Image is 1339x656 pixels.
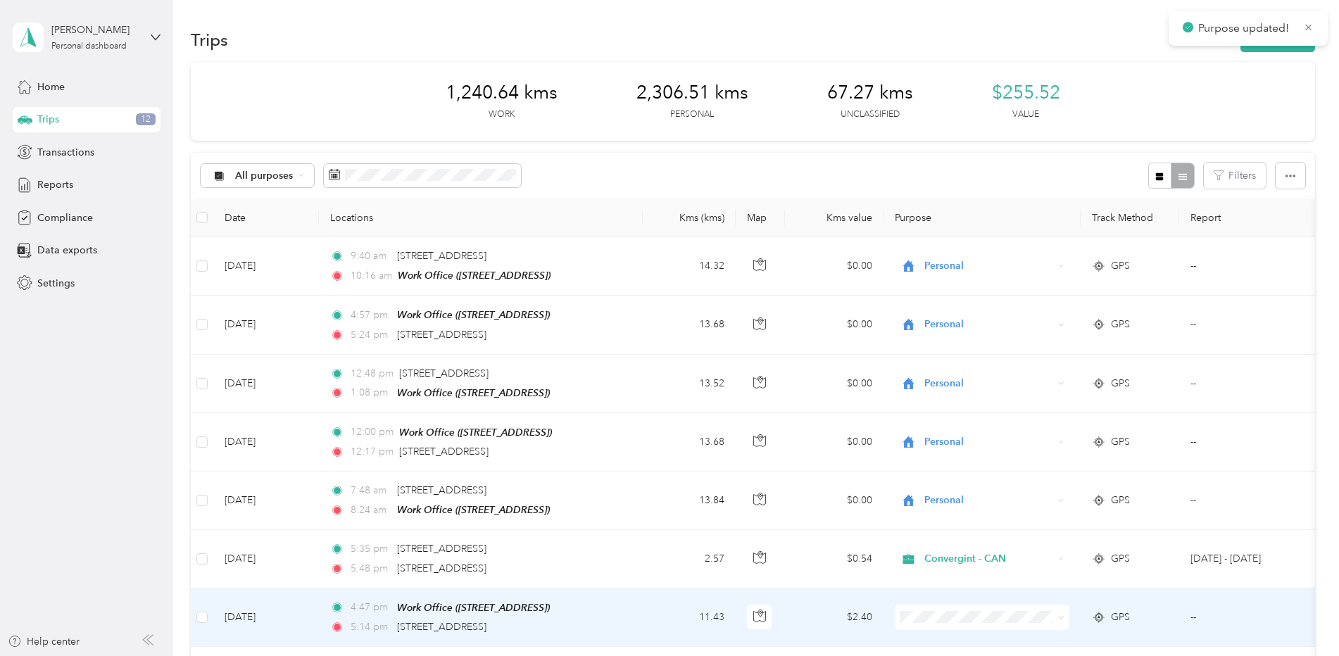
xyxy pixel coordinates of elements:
th: Kms value [785,198,884,237]
span: 5:48 pm [351,561,391,576]
th: Track Method [1081,198,1179,237]
span: Work Office ([STREET_ADDRESS]) [398,270,551,281]
th: Report [1179,198,1307,237]
span: Trips [37,112,59,127]
span: 7:48 am [351,483,391,498]
td: -- [1179,296,1307,354]
td: 2.57 [643,530,736,588]
span: 5:35 pm [351,541,391,557]
td: 13.84 [643,472,736,530]
td: 13.52 [643,355,736,413]
span: Work Office ([STREET_ADDRESS]) [397,387,550,398]
td: $0.00 [785,355,884,413]
p: Value [1012,108,1039,121]
td: $0.00 [785,237,884,296]
span: 67.27 kms [827,82,913,104]
button: Help center [8,634,80,649]
span: Transactions [37,145,94,160]
span: $255.52 [992,82,1060,104]
td: Aug 1 - 31, 2025 [1179,530,1307,588]
th: Date [213,198,319,237]
td: -- [1179,355,1307,413]
span: 1,240.64 kms [446,82,558,104]
span: [STREET_ADDRESS] [397,250,486,262]
td: $0.00 [785,296,884,354]
span: 2,306.51 kms [636,82,748,104]
td: [DATE] [213,472,319,530]
span: GPS [1111,610,1130,625]
span: 1:08 pm [351,385,391,400]
td: $0.00 [785,413,884,472]
span: GPS [1111,434,1130,450]
span: Settings [37,276,75,291]
span: Personal [924,434,1053,450]
h1: Trips [191,32,228,47]
span: 5:24 pm [351,327,391,343]
span: [STREET_ADDRESS] [397,543,486,555]
span: Personal [924,376,1053,391]
td: -- [1179,237,1307,296]
button: Filters [1204,163,1266,189]
div: Personal dashboard [51,42,127,51]
td: $0.54 [785,530,884,588]
span: GPS [1111,551,1130,567]
span: All purposes [235,171,294,181]
span: Work Office ([STREET_ADDRESS]) [397,309,550,320]
span: Personal [924,493,1053,508]
td: [DATE] [213,530,319,588]
p: Unclassified [841,108,900,121]
p: Work [489,108,515,121]
span: 4:47 pm [351,600,391,615]
span: 12 [136,113,156,126]
span: Personal [924,317,1053,332]
span: 9:40 am [351,248,391,264]
span: Work Office ([STREET_ADDRESS]) [397,504,550,515]
span: GPS [1111,376,1130,391]
span: 5:14 pm [351,619,391,635]
td: 13.68 [643,296,736,354]
span: 12:17 pm [351,444,394,460]
span: [STREET_ADDRESS] [399,367,489,379]
span: 12:48 pm [351,366,394,381]
span: Reports [37,177,73,192]
td: 13.68 [643,413,736,472]
td: -- [1179,413,1307,472]
span: Personal [924,258,1053,274]
span: 4:57 pm [351,308,391,323]
th: Purpose [884,198,1081,237]
td: $2.40 [785,588,884,647]
span: GPS [1111,258,1130,274]
span: Work Office ([STREET_ADDRESS]) [399,427,552,438]
td: 14.32 [643,237,736,296]
span: [STREET_ADDRESS] [397,562,486,574]
p: Personal [670,108,714,121]
span: GPS [1111,317,1130,332]
span: Work Office ([STREET_ADDRESS]) [397,602,550,613]
td: [DATE] [213,296,319,354]
p: Purpose updated! [1198,20,1293,37]
td: [DATE] [213,588,319,647]
span: 12:00 pm [351,424,394,440]
iframe: Everlance-gr Chat Button Frame [1260,577,1339,656]
td: [DATE] [213,355,319,413]
span: Data exports [37,243,97,258]
span: 8:24 am [351,503,391,518]
span: Convergint - CAN [924,551,1053,567]
span: GPS [1111,493,1130,508]
span: 10:16 am [351,268,392,284]
span: Home [37,80,65,94]
span: [STREET_ADDRESS] [397,484,486,496]
div: [PERSON_NAME] [51,23,139,37]
th: Locations [319,198,643,237]
span: Compliance [37,210,93,225]
span: [STREET_ADDRESS] [399,446,489,458]
td: [DATE] [213,237,319,296]
span: [STREET_ADDRESS] [397,621,486,633]
span: [STREET_ADDRESS] [397,329,486,341]
th: Map [736,198,785,237]
th: Kms (kms) [643,198,736,237]
td: 11.43 [643,588,736,647]
td: -- [1179,472,1307,530]
td: -- [1179,588,1307,647]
